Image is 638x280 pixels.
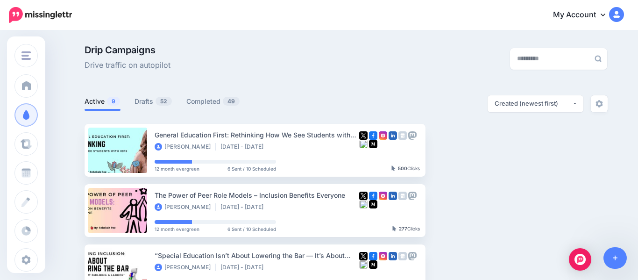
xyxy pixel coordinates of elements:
img: medium-square.png [369,200,377,208]
img: google_business-grey-square.png [398,131,407,140]
img: facebook-square.png [369,252,377,260]
img: facebook-square.png [369,192,377,200]
img: pointer-grey-darker.png [391,165,396,171]
img: bluesky-grey-square.png [359,140,368,148]
img: twitter-square.png [359,192,368,200]
b: 277 [399,226,407,231]
span: 52 [156,97,172,106]
img: google_business-grey-square.png [398,252,407,260]
img: settings-grey.png [595,100,603,108]
img: instagram-square.png [379,252,387,260]
div: General Education First: Rethinking How We See Students with IEPs [155,129,359,140]
img: linkedin-square.png [389,192,397,200]
div: Clicks [391,166,420,172]
img: pointer-grey-darker.png [392,226,397,231]
a: Completed49 [186,96,240,107]
img: bluesky-grey-square.png [359,260,368,269]
img: medium-square.png [369,140,377,148]
li: [PERSON_NAME] [155,203,216,211]
span: 6 Sent / 10 Scheduled [227,166,276,171]
img: twitter-square.png [359,252,368,260]
li: [DATE] - [DATE] [220,203,268,211]
div: “Special Education Isn’t About Lowering the Bar — It’s About Building a Ladder” [155,250,359,261]
a: Drafts52 [135,96,172,107]
img: linkedin-square.png [389,131,397,140]
a: Active9 [85,96,121,107]
button: Created (newest first) [488,95,583,112]
b: 500 [398,165,407,171]
img: twitter-square.png [359,131,368,140]
img: linkedin-square.png [389,252,397,260]
li: [DATE] - [DATE] [220,143,268,151]
img: mastodon-grey-square.png [408,192,417,200]
span: Drip Campaigns [85,45,170,55]
img: bluesky-grey-square.png [359,200,368,208]
img: instagram-square.png [379,192,387,200]
li: [DATE] - [DATE] [220,264,268,271]
span: Drive traffic on autopilot [85,59,170,72]
img: search-grey-6.png [595,55,602,62]
span: 12 month evergreen [155,166,199,171]
img: mastodon-grey-square.png [408,252,417,260]
span: 9 [107,97,120,106]
span: 12 month evergreen [155,227,199,231]
img: Missinglettr [9,7,72,23]
div: Created (newest first) [495,99,572,108]
img: facebook-square.png [369,131,377,140]
div: The Power of Peer Role Models – Inclusion Benefits Everyone [155,190,359,201]
span: 6 Sent / 10 Scheduled [227,227,276,231]
li: [PERSON_NAME] [155,264,216,271]
img: google_business-grey-square.png [398,192,407,200]
span: 49 [223,97,240,106]
a: My Account [544,4,624,27]
img: medium-square.png [369,260,377,269]
div: Open Intercom Messenger [569,248,591,271]
img: menu.png [21,51,31,60]
img: mastodon-grey-square.png [408,131,417,140]
div: Clicks [392,226,420,232]
li: [PERSON_NAME] [155,143,216,151]
img: instagram-square.png [379,131,387,140]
